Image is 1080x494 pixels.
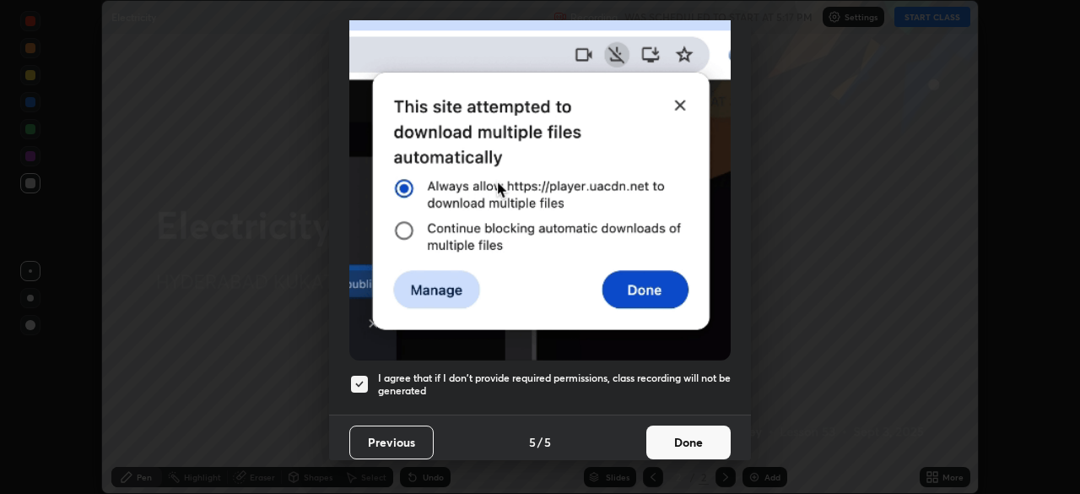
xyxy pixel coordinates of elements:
[537,433,543,451] h4: /
[378,372,731,398] h5: I agree that if I don't provide required permissions, class recording will not be generated
[646,426,731,459] button: Done
[529,433,536,451] h4: 5
[544,433,551,451] h4: 5
[349,426,434,459] button: Previous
